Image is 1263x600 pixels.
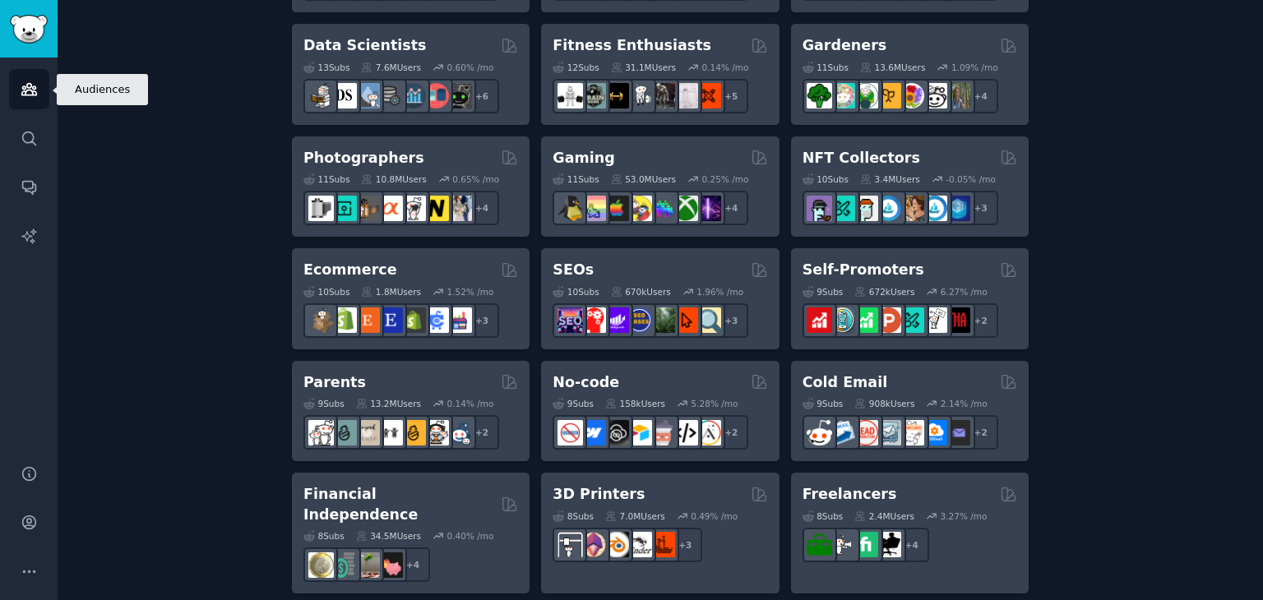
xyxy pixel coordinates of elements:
img: EmailOutreach [945,420,970,445]
img: b2b_sales [899,420,924,445]
div: 0.49 % /mo [691,510,738,522]
div: + 4 [465,191,499,225]
div: 7.6M Users [361,62,421,73]
img: dropship [308,307,334,333]
img: data [446,83,472,108]
img: NoCodeSaaS [604,420,629,445]
img: youtubepromotion [807,307,832,333]
img: 3Dmodeling [581,532,606,557]
div: 5.28 % /mo [692,398,738,409]
img: Airtable [627,420,652,445]
h2: Fitness Enthusiasts [553,35,711,56]
img: SEO_cases [627,307,652,333]
img: beyondthebump [354,420,380,445]
div: 13 Sub s [303,62,349,73]
div: 0.14 % /mo [447,398,494,409]
img: selfpromotion [853,307,878,333]
img: GummySearch logo [10,15,48,44]
h2: Gaming [553,148,614,168]
img: toddlers [377,420,403,445]
img: NFTMarketplace [830,196,855,221]
img: NewParents [400,420,426,445]
img: TechSEO [581,307,606,333]
img: fitness30plus [650,83,675,108]
div: 2.14 % /mo [941,398,988,409]
img: NFTExchange [807,196,832,221]
img: TestMyApp [945,307,970,333]
div: 0.60 % /mo [447,62,494,73]
img: shopify [331,307,357,333]
img: flowers [899,83,924,108]
img: datasets [423,83,449,108]
img: WeddingPhotography [446,196,472,221]
div: 1.8M Users [361,286,421,298]
img: betatests [922,307,947,333]
div: 9 Sub s [803,286,844,298]
div: 12 Sub s [553,62,599,73]
img: Local_SEO [650,307,675,333]
img: linux_gaming [557,196,583,221]
img: weightroom [627,83,652,108]
img: analog [308,196,334,221]
img: GardenersWorld [945,83,970,108]
div: 0.40 % /mo [447,530,494,542]
img: The_SEO [696,307,721,333]
img: statistics [354,83,380,108]
div: 670k Users [611,286,671,298]
div: 10 Sub s [803,173,849,185]
img: NFTmarket [853,196,878,221]
h2: Cold Email [803,372,887,393]
h2: Freelancers [803,484,897,505]
img: Nikon [423,196,449,221]
img: reviewmyshopify [400,307,426,333]
img: GardeningUK [876,83,901,108]
img: datascience [331,83,357,108]
img: 3Dprinting [557,532,583,557]
img: Parents [446,420,472,445]
img: forhire [807,532,832,557]
img: nocode [557,420,583,445]
img: blender [604,532,629,557]
img: AppIdeas [830,307,855,333]
img: ProductHunters [876,307,901,333]
div: + 2 [714,415,748,450]
img: SingleParents [331,420,357,445]
div: 9 Sub s [803,398,844,409]
img: streetphotography [331,196,357,221]
h2: Gardeners [803,35,887,56]
img: macgaming [604,196,629,221]
div: 2.4M Users [854,510,914,522]
div: + 4 [964,79,998,113]
h2: SEOs [553,260,594,280]
img: Emailmarketing [830,420,855,445]
img: UrbanGardening [922,83,947,108]
div: 0.14 % /mo [702,62,749,73]
img: GoogleSearchConsole [673,307,698,333]
img: GYM [557,83,583,108]
img: canon [400,196,426,221]
img: LeadGeneration [853,420,878,445]
img: Fiverr [853,532,878,557]
img: FixMyPrint [650,532,675,557]
div: 13.6M Users [860,62,925,73]
div: 11 Sub s [553,173,599,185]
div: 13.2M Users [356,398,421,409]
div: + 3 [668,528,702,562]
img: XboxGamers [673,196,698,221]
h2: Ecommerce [303,260,397,280]
div: 158k Users [605,398,665,409]
div: 7.0M Users [605,510,665,522]
div: + 2 [964,415,998,450]
img: personaltraining [696,83,721,108]
img: parentsofmultiples [423,420,449,445]
div: 10.8M Users [361,173,426,185]
div: 10 Sub s [553,286,599,298]
img: gamers [650,196,675,221]
img: webflow [581,420,606,445]
img: TwitchStreaming [696,196,721,221]
h2: No-code [553,372,619,393]
div: 11 Sub s [803,62,849,73]
div: 10 Sub s [303,286,349,298]
div: 53.0M Users [611,173,676,185]
img: alphaandbetausers [899,307,924,333]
